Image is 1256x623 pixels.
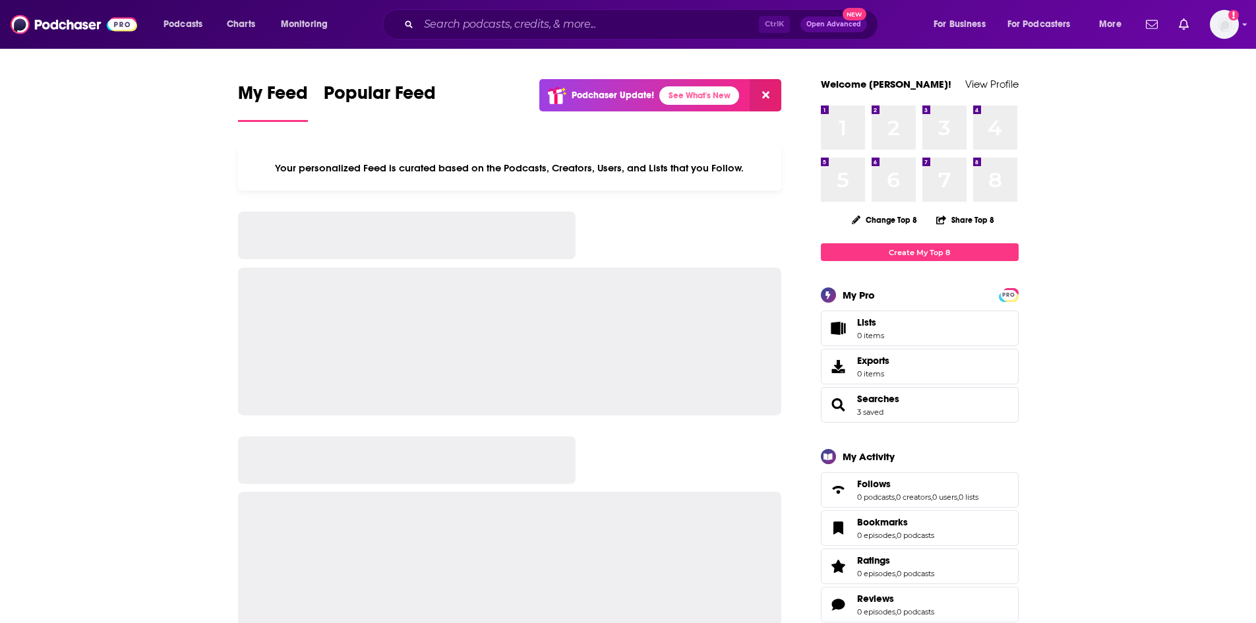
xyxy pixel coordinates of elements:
span: Searches [821,387,1019,423]
a: Welcome [PERSON_NAME]! [821,78,951,90]
a: 0 episodes [857,531,895,540]
a: Show notifications dropdown [1141,13,1163,36]
svg: Add a profile image [1228,10,1239,20]
p: Podchaser Update! [572,90,654,101]
a: 0 users [932,492,957,502]
a: Reviews [825,595,852,614]
a: Follows [825,481,852,499]
span: More [1099,15,1121,34]
a: 0 creators [896,492,931,502]
a: 0 podcasts [897,531,934,540]
a: Ratings [825,557,852,576]
a: 0 podcasts [897,569,934,578]
div: My Pro [843,289,875,301]
div: Your personalized Feed is curated based on the Podcasts, Creators, Users, and Lists that you Follow. [238,146,782,191]
a: PRO [1001,289,1017,299]
button: Share Top 8 [936,207,995,233]
span: PRO [1001,290,1017,300]
a: Create My Top 8 [821,243,1019,261]
span: Exports [825,357,852,376]
span: Logged in as WesBurdett [1210,10,1239,39]
button: open menu [272,14,345,35]
span: Ratings [821,549,1019,584]
a: Show notifications dropdown [1174,13,1194,36]
a: 0 episodes [857,569,895,578]
a: Lists [821,311,1019,346]
button: Open AdvancedNew [800,16,867,32]
span: , [895,607,897,616]
span: Reviews [857,593,894,605]
span: For Business [934,15,986,34]
span: 0 items [857,369,889,378]
a: Charts [218,14,263,35]
a: Searches [825,396,852,414]
a: See What's New [659,86,739,105]
span: Lists [825,319,852,338]
div: Search podcasts, credits, & more... [395,9,891,40]
span: Follows [821,472,1019,508]
button: Show profile menu [1210,10,1239,39]
span: Exports [857,355,889,367]
div: My Activity [843,450,895,463]
span: , [895,569,897,578]
a: My Feed [238,82,308,122]
button: open menu [924,14,1002,35]
a: 0 episodes [857,607,895,616]
span: , [895,531,897,540]
img: User Profile [1210,10,1239,39]
a: Searches [857,393,899,405]
a: Ratings [857,554,934,566]
span: Bookmarks [857,516,908,528]
span: Ctrl K [759,16,790,33]
a: Popular Feed [324,82,436,122]
button: open menu [1090,14,1138,35]
a: 0 lists [959,492,978,502]
span: Monitoring [281,15,328,34]
a: View Profile [965,78,1019,90]
span: 0 items [857,331,884,340]
span: Lists [857,316,884,328]
a: Bookmarks [825,519,852,537]
a: Exports [821,349,1019,384]
span: For Podcasters [1007,15,1071,34]
span: New [843,8,866,20]
span: Reviews [821,587,1019,622]
span: , [957,492,959,502]
span: , [895,492,896,502]
button: open menu [999,14,1090,35]
span: Lists [857,316,876,328]
a: 0 podcasts [897,607,934,616]
button: open menu [154,14,220,35]
span: Ratings [857,554,890,566]
span: Podcasts [164,15,202,34]
a: 3 saved [857,407,883,417]
span: My Feed [238,82,308,112]
span: Follows [857,478,891,490]
a: 0 podcasts [857,492,895,502]
a: Reviews [857,593,934,605]
img: Podchaser - Follow, Share and Rate Podcasts [11,12,137,37]
a: Bookmarks [857,516,934,528]
span: Charts [227,15,255,34]
input: Search podcasts, credits, & more... [419,14,759,35]
button: Change Top 8 [844,212,926,228]
a: Follows [857,478,978,490]
span: Open Advanced [806,21,861,28]
span: , [931,492,932,502]
span: Popular Feed [324,82,436,112]
span: Bookmarks [821,510,1019,546]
